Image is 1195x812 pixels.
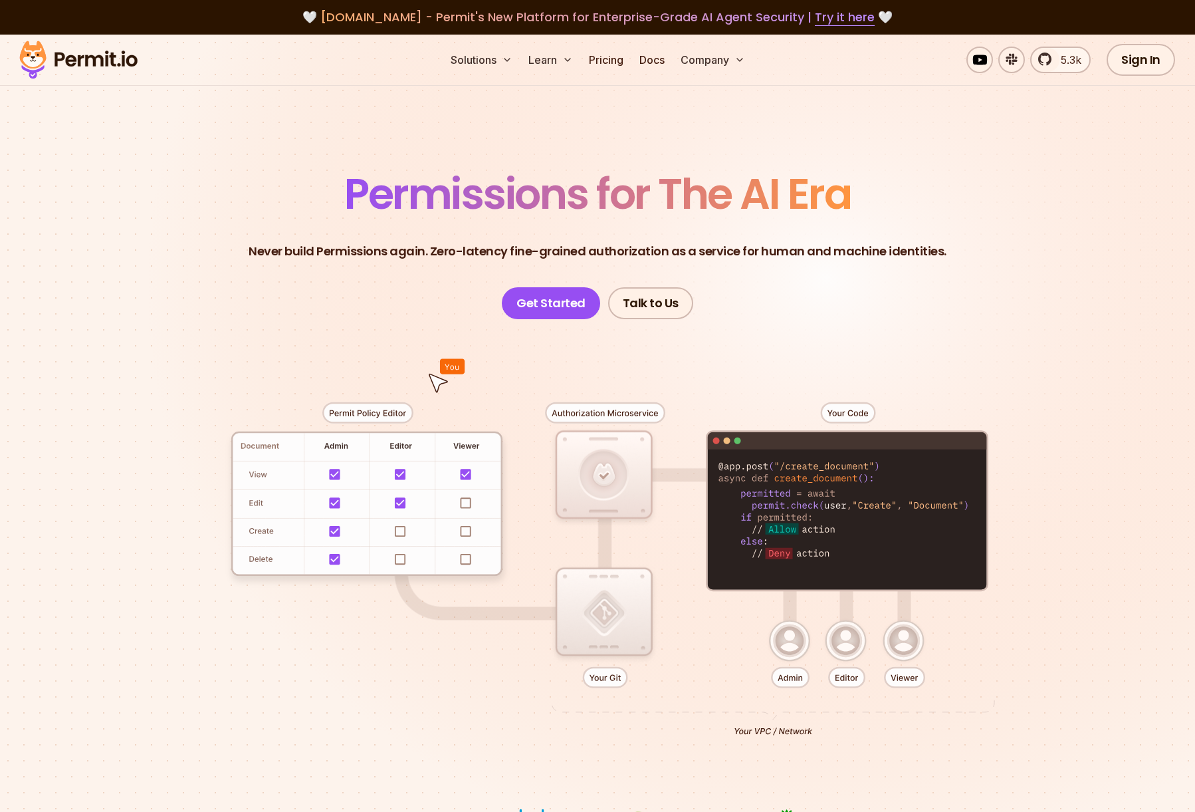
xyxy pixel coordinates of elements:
button: Company [675,47,750,73]
span: 5.3k [1053,52,1081,68]
a: Try it here [815,9,875,26]
a: Sign In [1107,44,1175,76]
span: [DOMAIN_NAME] - Permit's New Platform for Enterprise-Grade AI Agent Security | [320,9,875,25]
button: Solutions [445,47,518,73]
button: Learn [523,47,578,73]
a: Get Started [502,287,600,319]
span: Permissions for The AI Era [344,164,851,223]
a: Pricing [584,47,629,73]
div: 🤍 🤍 [32,8,1163,27]
a: Talk to Us [608,287,693,319]
a: 5.3k [1030,47,1091,73]
p: Never build Permissions again. Zero-latency fine-grained authorization as a service for human and... [249,242,946,261]
img: Permit logo [13,37,144,82]
a: Docs [634,47,670,73]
